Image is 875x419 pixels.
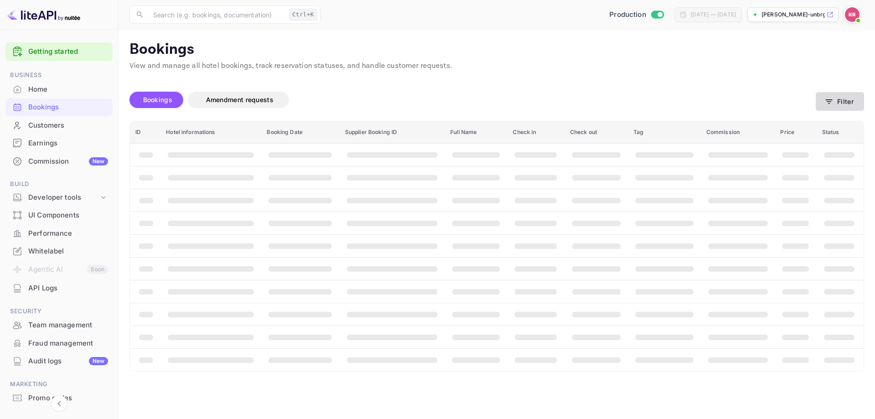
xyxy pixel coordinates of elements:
[690,10,736,19] div: [DATE] — [DATE]
[5,81,113,98] a: Home
[340,121,445,144] th: Supplier Booking ID
[5,279,113,296] a: API Logs
[5,335,113,352] div: Fraud management
[5,279,113,297] div: API Logs
[129,61,864,72] p: View and manage all hotel bookings, track reservation statuses, and handle customer requests.
[5,352,113,369] a: Audit logsNew
[507,121,564,144] th: Check in
[28,393,108,403] div: Promo codes
[5,190,113,206] div: Developer tools
[445,121,507,144] th: Full Name
[845,7,860,22] img: Kobus Roux
[762,10,825,19] p: [PERSON_NAME]-unbrg.[PERSON_NAME]...
[775,121,816,144] th: Price
[129,41,864,59] p: Bookings
[28,210,108,221] div: UI Components
[160,121,261,144] th: Hotel informations
[5,389,113,407] div: Promo codes
[206,96,273,103] span: Amendment requests
[28,356,108,367] div: Audit logs
[701,121,775,144] th: Commission
[28,138,108,149] div: Earnings
[28,47,108,57] a: Getting started
[5,98,113,115] a: Bookings
[130,121,160,144] th: ID
[609,10,646,20] span: Production
[28,338,108,349] div: Fraud management
[5,207,113,223] a: UI Components
[817,121,864,144] th: Status
[7,7,80,22] img: LiteAPI logo
[28,102,108,113] div: Bookings
[5,42,113,61] div: Getting started
[5,389,113,406] a: Promo codes
[5,316,113,333] a: Team management
[89,157,108,166] div: New
[5,207,113,224] div: UI Components
[5,352,113,370] div: Audit logsNew
[5,306,113,316] span: Security
[261,121,339,144] th: Booking Date
[606,10,667,20] div: Switch to Sandbox mode
[5,179,113,189] span: Build
[28,246,108,257] div: Whitelabel
[5,134,113,151] a: Earnings
[28,283,108,294] div: API Logs
[5,379,113,389] span: Marketing
[5,134,113,152] div: Earnings
[5,98,113,116] div: Bookings
[5,335,113,352] a: Fraud management
[148,5,285,24] input: Search (e.g. bookings, documentation)
[5,153,113,170] a: CommissionNew
[5,243,113,259] a: Whitelabel
[28,228,108,239] div: Performance
[28,320,108,331] div: Team management
[5,70,113,80] span: Business
[143,96,172,103] span: Bookings
[565,121,628,144] th: Check out
[289,9,317,21] div: Ctrl+K
[28,156,108,167] div: Commission
[51,395,67,412] button: Collapse navigation
[28,120,108,131] div: Customers
[28,192,99,203] div: Developer tools
[129,92,816,108] div: account-settings tabs
[5,117,113,134] a: Customers
[628,121,701,144] th: Tag
[5,316,113,334] div: Team management
[28,84,108,95] div: Home
[130,121,864,371] table: booking table
[816,92,864,111] button: Filter
[5,225,113,242] a: Performance
[89,357,108,365] div: New
[5,243,113,260] div: Whitelabel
